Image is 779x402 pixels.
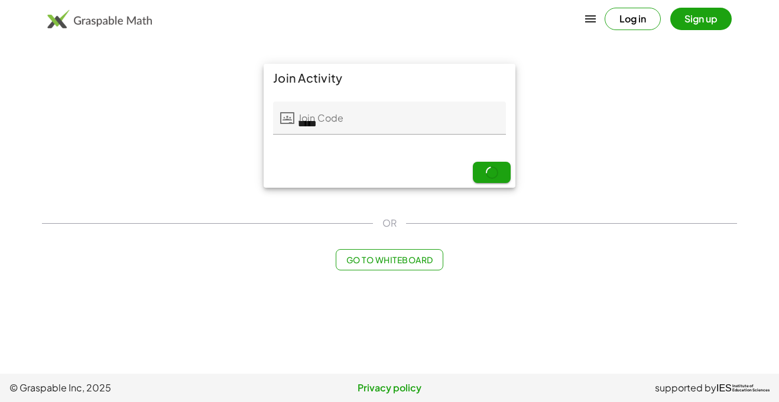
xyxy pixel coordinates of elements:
[264,64,515,92] div: Join Activity
[655,381,716,395] span: supported by
[9,381,263,395] span: © Graspable Inc, 2025
[382,216,397,230] span: OR
[670,8,732,30] button: Sign up
[732,384,770,393] span: Institute of Education Sciences
[346,254,433,265] span: Go to Whiteboard
[716,381,770,395] a: IESInstitute ofEducation Sciences
[716,383,732,394] span: IES
[263,381,517,395] a: Privacy policy
[605,8,661,30] button: Log in
[336,249,443,270] button: Go to Whiteboard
